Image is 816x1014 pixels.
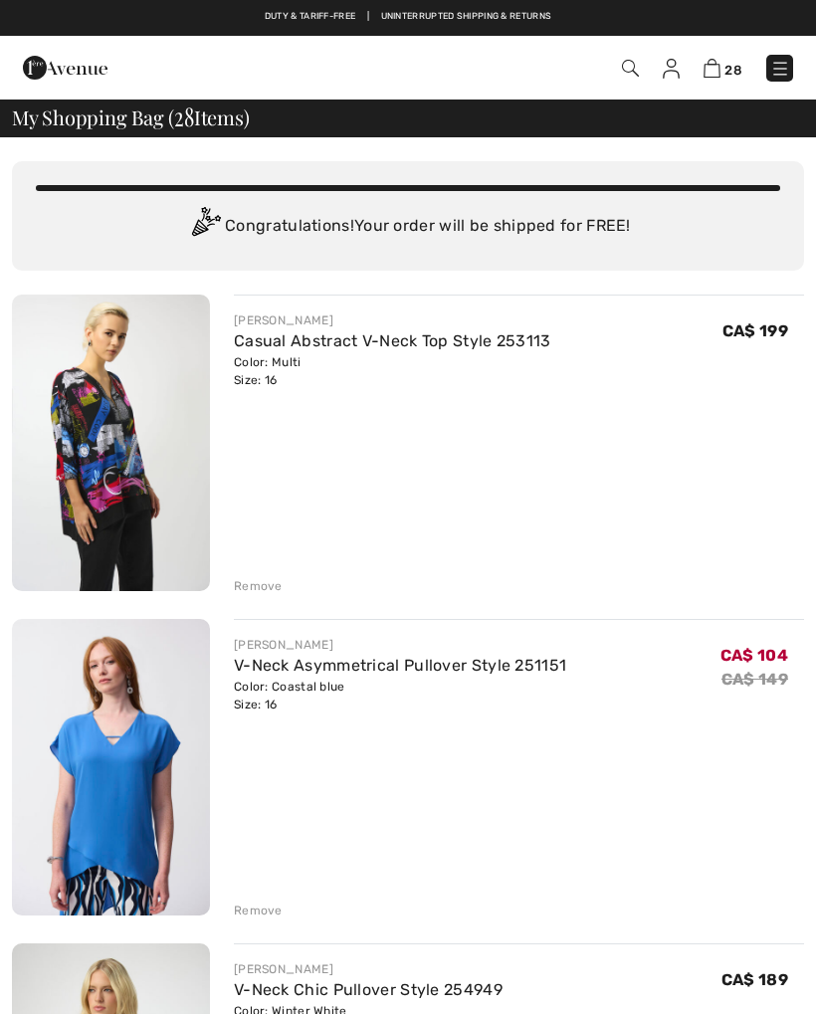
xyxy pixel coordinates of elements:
[721,970,788,989] span: CA$ 189
[704,59,720,78] img: Shopping Bag
[234,902,283,919] div: Remove
[722,321,788,340] span: CA$ 199
[23,48,107,88] img: 1ère Avenue
[36,207,780,247] div: Congratulations! Your order will be shipped for FREE!
[724,63,742,78] span: 28
[23,57,107,76] a: 1ère Avenue
[234,577,283,595] div: Remove
[12,619,210,915] img: V-Neck Asymmetrical Pullover Style 251151
[663,59,680,79] img: My Info
[234,353,551,389] div: Color: Multi Size: 16
[234,636,566,654] div: [PERSON_NAME]
[12,107,250,127] span: My Shopping Bag ( Items)
[720,646,788,665] span: CA$ 104
[770,59,790,79] img: Menu
[234,656,566,675] a: V-Neck Asymmetrical Pullover Style 251151
[234,331,551,350] a: Casual Abstract V-Neck Top Style 253113
[12,295,210,591] img: Casual Abstract V-Neck Top Style 253113
[234,678,566,713] div: Color: Coastal blue Size: 16
[234,311,551,329] div: [PERSON_NAME]
[704,56,742,80] a: 28
[234,980,503,999] a: V-Neck Chic Pullover Style 254949
[174,102,194,128] span: 28
[185,207,225,247] img: Congratulation2.svg
[622,60,639,77] img: Search
[721,670,788,689] s: CA$ 149
[234,960,503,978] div: [PERSON_NAME]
